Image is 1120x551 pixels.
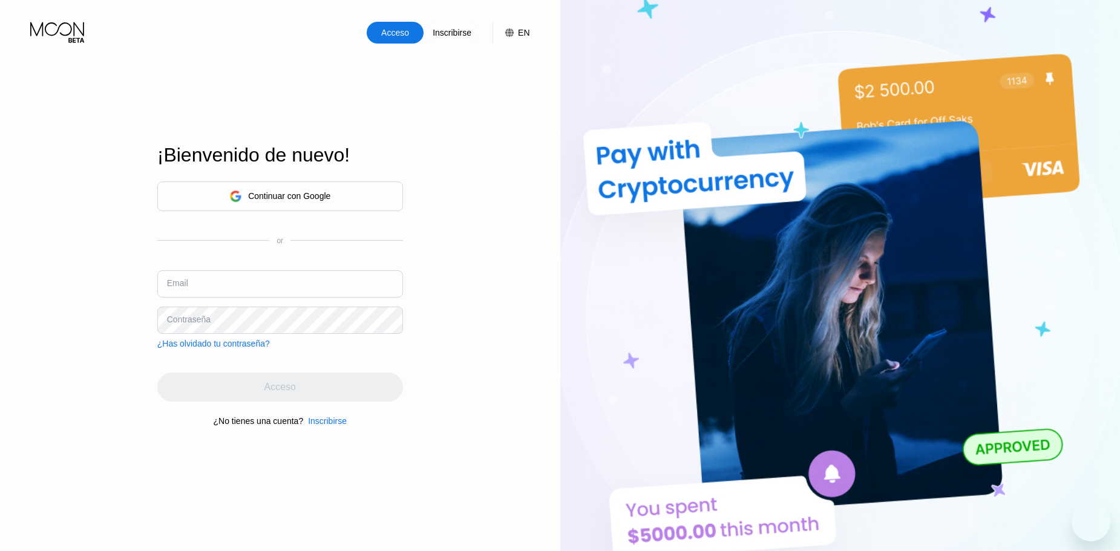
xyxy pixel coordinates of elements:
div: EN [493,22,529,44]
div: Continuar con Google [248,191,330,201]
div: Acceso [367,22,424,44]
div: ¡Bienvenido de nuevo! [157,144,403,166]
div: Inscribirse [424,22,480,44]
div: Inscribirse [303,416,347,426]
iframe: Botón para iniciar la ventana de mensajería [1072,503,1110,541]
div: Acceso [380,27,410,39]
div: ¿Has olvidado tu contraseña? [157,339,270,348]
div: Continuar con Google [157,181,403,211]
div: ¿No tienes una cuenta? [214,416,304,426]
div: Inscribirse [431,27,473,39]
div: Email [167,278,188,288]
div: EN [518,28,529,37]
div: Contraseña [167,315,211,324]
div: or [277,236,283,245]
div: Inscribirse [308,416,347,426]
